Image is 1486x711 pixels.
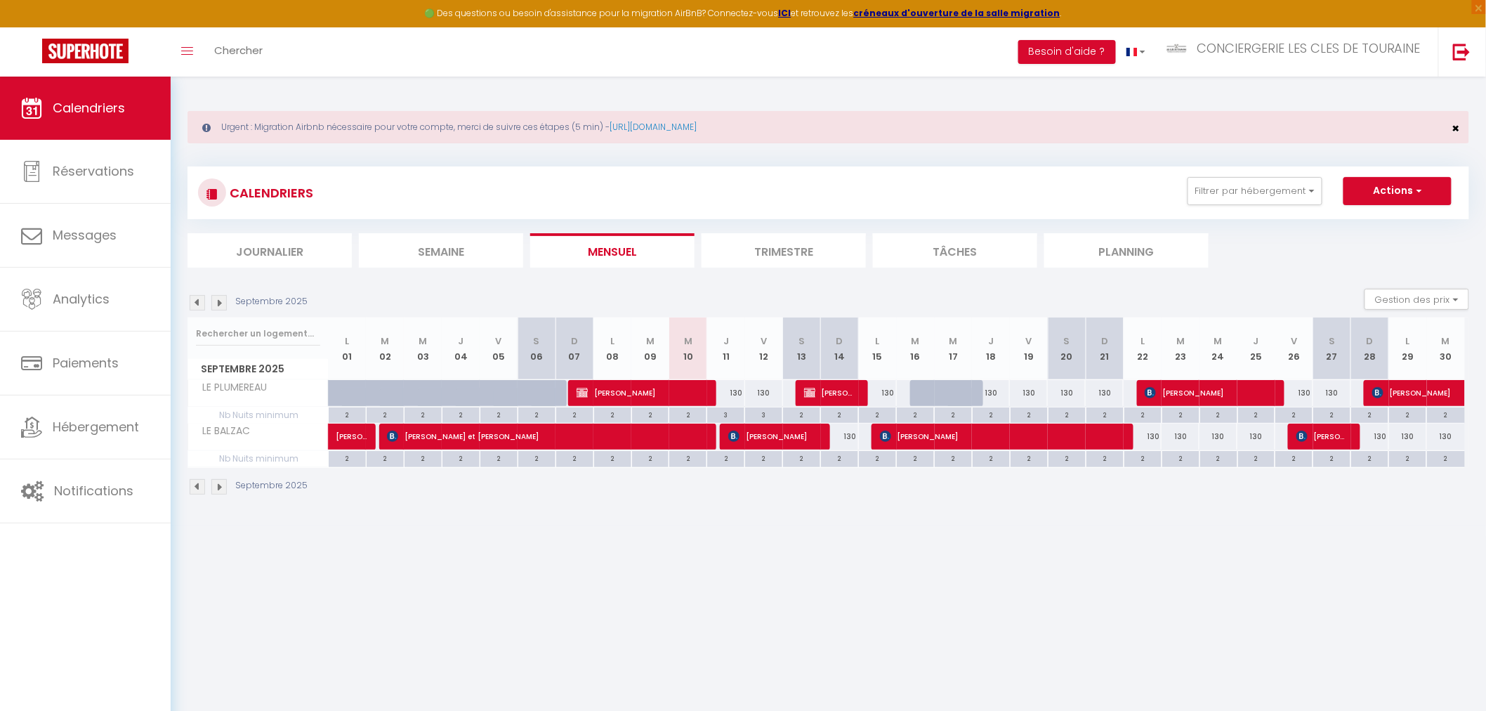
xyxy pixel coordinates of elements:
[972,318,1010,380] th: 18
[1427,451,1464,464] div: 2
[188,407,328,423] span: Nb Nuits minimum
[518,318,555,380] th: 06
[594,451,631,464] div: 2
[496,334,502,348] abbr: V
[1101,334,1108,348] abbr: D
[684,334,692,348] abbr: M
[1351,407,1388,421] div: 2
[1010,380,1048,406] div: 130
[988,334,994,348] abbr: J
[1048,451,1086,464] div: 2
[442,451,480,464] div: 2
[1275,318,1313,380] th: 26
[1351,451,1388,464] div: 2
[897,451,934,464] div: 2
[854,7,1060,19] strong: créneaux d'ouverture de la salle migration
[745,318,783,380] th: 12
[859,407,896,421] div: 2
[1389,318,1427,380] th: 29
[1238,407,1275,421] div: 2
[779,7,791,19] a: ICI
[1010,318,1048,380] th: 19
[593,318,631,380] th: 08
[518,451,555,464] div: 2
[458,334,463,348] abbr: J
[1048,380,1086,406] div: 130
[1124,424,1162,450] div: 130
[1237,318,1275,380] th: 25
[1254,334,1259,348] abbr: J
[1166,43,1188,54] img: ...
[897,318,935,380] th: 16
[859,451,896,464] div: 2
[1389,451,1426,464] div: 2
[53,226,117,244] span: Messages
[594,407,631,421] div: 2
[935,451,972,464] div: 2
[1452,119,1460,137] span: ×
[53,354,119,372] span: Paiements
[188,233,352,268] li: Journalier
[1011,407,1048,421] div: 2
[1427,424,1465,450] div: 130
[745,451,782,464] div: 2
[728,423,817,450] span: [PERSON_NAME]
[1275,380,1313,406] div: 130
[707,318,745,380] th: 11
[610,121,697,133] a: [URL][DOMAIN_NAME]
[873,233,1037,268] li: Tâches
[329,451,366,464] div: 2
[1200,407,1237,421] div: 2
[1199,318,1237,380] th: 24
[188,111,1469,143] div: Urgent : Migration Airbnb nécessaire pour votre compte, merci de suivre ces étapes (5 min) -
[480,318,518,380] th: 05
[188,359,328,379] span: Septembre 2025
[1162,407,1199,421] div: 2
[1351,424,1389,450] div: 130
[1044,233,1209,268] li: Planning
[761,334,767,348] abbr: V
[972,380,1010,406] div: 130
[880,423,1120,450] span: [PERSON_NAME]
[367,451,404,464] div: 2
[42,39,129,63] img: Super Booking
[723,334,729,348] abbr: J
[1291,334,1297,348] abbr: V
[359,233,523,268] li: Semaine
[646,334,655,348] abbr: M
[405,407,442,421] div: 2
[973,451,1010,464] div: 2
[821,451,858,464] div: 2
[329,407,366,421] div: 2
[1124,451,1162,464] div: 2
[196,321,320,346] input: Rechercher un logement...
[329,424,367,450] a: [PERSON_NAME]
[859,380,897,406] div: 130
[1214,334,1223,348] abbr: M
[405,451,442,464] div: 2
[235,479,308,493] p: Septembre 2025
[783,451,820,464] div: 2
[707,380,745,406] div: 130
[1313,407,1350,421] div: 2
[1162,451,1199,464] div: 2
[1296,423,1347,450] span: [PERSON_NAME]
[1197,39,1421,57] span: CONCIERGERIE LES CLES DE TOURAINE
[1048,407,1086,421] div: 2
[1176,334,1185,348] abbr: M
[1011,451,1048,464] div: 2
[1427,407,1464,421] div: 2
[442,318,480,380] th: 04
[404,318,442,380] th: 03
[935,407,972,421] div: 2
[973,407,1010,421] div: 2
[1351,318,1389,380] th: 28
[610,334,614,348] abbr: L
[1453,43,1471,60] img: logout
[745,380,783,406] div: 130
[1026,334,1032,348] abbr: V
[669,318,707,380] th: 10
[1199,424,1237,450] div: 130
[1237,424,1275,450] div: 130
[53,99,125,117] span: Calendriers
